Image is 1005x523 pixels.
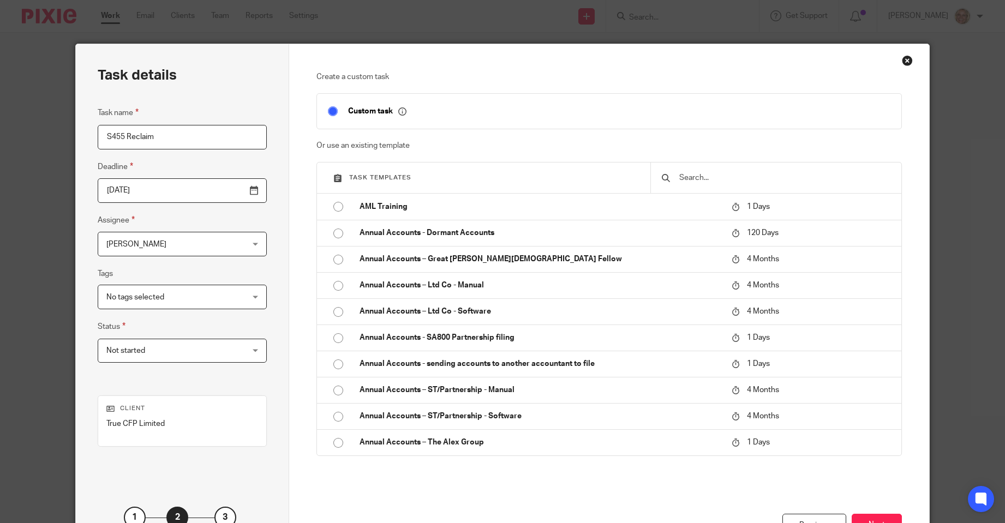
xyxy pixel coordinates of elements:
span: 4 Months [747,281,779,289]
span: 4 Months [747,255,779,263]
span: 1 Days [747,334,770,341]
p: Annual Accounts – Ltd Co - Software [360,306,721,317]
p: AML Training [360,201,721,212]
div: Close this dialog window [902,55,913,66]
p: Annual Accounts – ST/Partnership - Manual [360,384,721,395]
input: Search... [678,172,890,184]
span: 4 Months [747,386,779,394]
p: Annual Accounts – The Alex Group [360,437,721,448]
span: [PERSON_NAME] [106,241,166,248]
label: Assignee [98,214,135,226]
p: Annual Accounts - sending accounts to another accountant to file [360,358,721,369]
span: Task templates [349,175,411,181]
input: Task name [98,125,267,149]
p: True CFP Limited [106,418,258,429]
span: 4 Months [747,308,779,315]
label: Status [98,320,125,333]
label: Task name [98,106,139,119]
span: 1 Days [747,360,770,368]
span: Not started [106,347,145,354]
span: 1 Days [747,203,770,211]
span: No tags selected [106,293,164,301]
label: Tags [98,268,113,279]
span: 1 Days [747,438,770,446]
p: Annual Accounts – ST/Partnership - Software [360,411,721,422]
input: Use the arrow keys to pick a date [98,178,267,203]
p: Annual Accounts - Dormant Accounts [360,227,721,238]
h2: Task details [98,66,177,85]
p: Or use an existing template [316,140,902,151]
p: Custom task [348,106,406,116]
p: Annual Accounts - SA800 Partnership filing [360,332,721,343]
span: 120 Days [747,229,779,237]
label: Deadline [98,160,133,173]
p: Annual Accounts – Ltd Co - Manual [360,280,721,291]
p: Create a custom task [316,71,902,82]
p: Client [106,404,258,413]
p: Annual Accounts – Great [PERSON_NAME][DEMOGRAPHIC_DATA] Fellow [360,254,721,264]
span: 4 Months [747,412,779,420]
